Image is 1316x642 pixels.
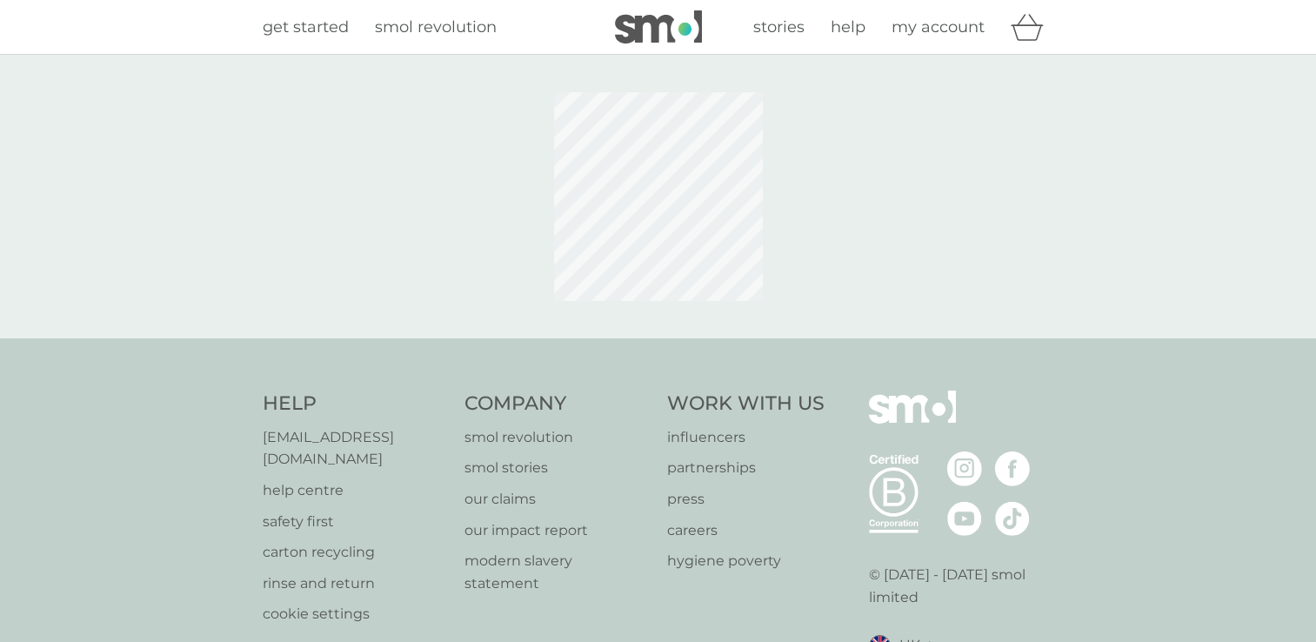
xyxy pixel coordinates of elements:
a: help centre [263,479,448,502]
img: smol [615,10,702,43]
span: get started [263,17,349,37]
a: influencers [667,426,825,449]
a: rinse and return [263,572,448,595]
span: smol revolution [375,17,497,37]
a: smol stories [464,457,650,479]
a: modern slavery statement [464,550,650,594]
img: visit the smol Facebook page [995,451,1030,486]
h4: Company [464,391,650,418]
a: carton recycling [263,541,448,564]
a: smol revolution [464,426,650,449]
h4: Work With Us [667,391,825,418]
span: help [831,17,865,37]
a: get started [263,15,349,40]
span: my account [892,17,985,37]
a: smol revolution [375,15,497,40]
img: smol [869,391,956,450]
a: safety first [263,511,448,533]
div: basket [1011,10,1054,44]
a: help [831,15,865,40]
a: my account [892,15,985,40]
img: visit the smol Tiktok page [995,501,1030,536]
a: our claims [464,488,650,511]
a: partnerships [667,457,825,479]
a: stories [753,15,805,40]
span: stories [753,17,805,37]
a: cookie settings [263,603,448,625]
p: © [DATE] - [DATE] smol limited [869,564,1054,608]
a: [EMAIL_ADDRESS][DOMAIN_NAME] [263,426,448,471]
h4: Help [263,391,448,418]
img: visit the smol Instagram page [947,451,982,486]
a: hygiene poverty [667,550,825,572]
a: press [667,488,825,511]
img: visit the smol Youtube page [947,501,982,536]
a: careers [667,519,825,542]
a: our impact report [464,519,650,542]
